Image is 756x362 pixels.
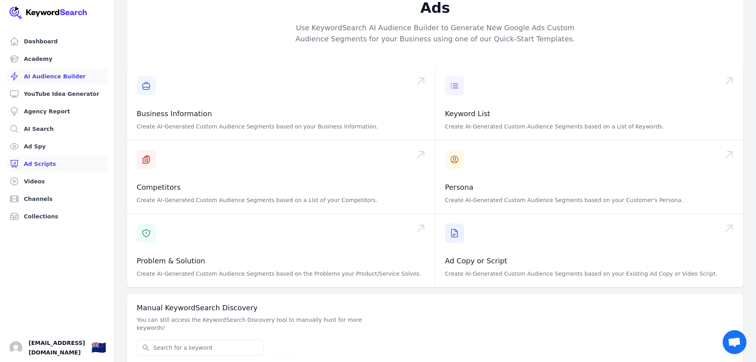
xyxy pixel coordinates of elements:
img: Your Company [10,6,87,19]
a: Ad Spy [6,138,108,154]
button: 🇳🇿 [91,340,106,356]
a: Channels [6,191,108,207]
h3: Manual KeywordSearch Discovery [137,303,734,313]
a: YouTube Idea Generator [6,86,108,102]
a: Collections [6,208,108,224]
button: Open user button [10,341,22,354]
span: [EMAIL_ADDRESS][DOMAIN_NAME] [29,338,85,357]
p: You can still access the KeywordSearch Discovery tool to manually hunt for more keywords! [137,316,365,332]
a: AI Audience Builder [6,68,108,84]
p: Use KeywordSearch AI Audience Builder to Generate New Google Ads Custom Audience Segments for you... [283,22,588,45]
div: 🇳🇿 [91,341,106,355]
a: Persona [445,183,474,191]
a: Videos [6,173,108,189]
a: Ad Scripts [6,156,108,172]
a: Business Information [137,109,212,118]
a: Competitors [137,183,181,191]
a: Problem & Solution [137,257,205,265]
a: AI Search [6,121,108,137]
a: Ad Copy or Script [445,257,507,265]
a: Dashboard [6,33,108,49]
input: Search for a keyword [137,340,263,355]
a: Open chat [723,330,746,354]
a: Academy [6,51,108,67]
a: Agency Report [6,103,108,119]
button: Search [269,340,301,355]
a: Keyword List [445,109,490,118]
